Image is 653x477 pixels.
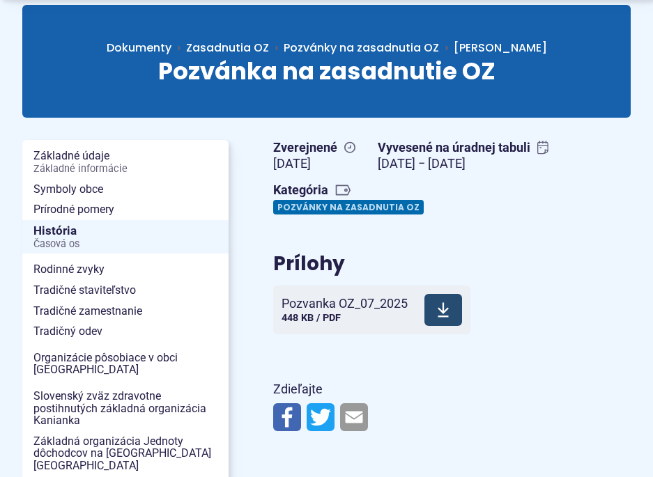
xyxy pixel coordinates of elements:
[22,347,229,380] a: Organizácie pôsobiace v obci [GEOGRAPHIC_DATA]
[33,386,217,431] span: Slovenský zväz zdravotne postihnutých základná organizácia Kanianka
[439,40,547,56] a: [PERSON_NAME]
[273,140,355,156] span: Zverejnené
[33,321,217,342] span: Tradičný odev
[454,40,547,56] span: [PERSON_NAME]
[33,301,217,322] span: Tradičné zamestnanie
[22,199,229,220] a: Prírodné pomery
[284,40,439,56] a: Pozvánky na zasadnutia OZ
[33,280,217,301] span: Tradičné staviteľstvo
[33,239,217,250] span: Časová os
[22,280,229,301] a: Tradičné staviteľstvo
[22,386,229,431] a: Slovenský zväz zdravotne postihnutých základná organizácia Kanianka
[22,301,229,322] a: Tradičné zamestnanie
[273,403,301,431] img: Zdieľať na Facebooku
[282,297,408,311] span: Pozvanka OZ_07_2025
[273,253,631,275] h2: Prílohy
[22,179,229,200] a: Symboly obce
[33,259,217,280] span: Rodinné zvyky
[158,54,495,88] span: Pozvánka na zasadnutie OZ
[22,220,229,254] a: HistóriaČasová os
[186,40,269,56] span: Zasadnutia OZ
[273,379,631,400] p: Zdieľajte
[378,140,548,156] span: Vyvesené na úradnej tabuli
[273,286,470,334] a: Pozvanka OZ_07_2025 448 KB / PDF
[33,164,217,175] span: Základné informácie
[33,347,217,380] span: Organizácie pôsobiace v obci [GEOGRAPHIC_DATA]
[33,431,217,476] span: Základná organizácia Jednoty dôchodcov na [GEOGRAPHIC_DATA] [GEOGRAPHIC_DATA]
[340,403,368,431] img: Zdieľať e-mailom
[186,40,284,56] a: Zasadnutia OZ
[107,40,186,56] a: Dokumenty
[33,199,217,220] span: Prírodné pomery
[273,156,355,172] figcaption: [DATE]
[107,40,171,56] span: Dokumenty
[273,182,429,198] span: Kategória
[307,403,335,431] img: Zdieľať na Twitteri
[22,146,229,178] a: Základné údajeZákladné informácie
[378,156,548,172] figcaption: [DATE] − [DATE]
[22,259,229,280] a: Rodinné zvyky
[33,179,217,200] span: Symboly obce
[282,312,341,324] span: 448 KB / PDF
[22,321,229,342] a: Tradičný odev
[273,200,424,214] a: Pozvánky na zasadnutia OZ
[33,220,217,254] span: História
[33,146,217,178] span: Základné údaje
[22,431,229,476] a: Základná organizácia Jednoty dôchodcov na [GEOGRAPHIC_DATA] [GEOGRAPHIC_DATA]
